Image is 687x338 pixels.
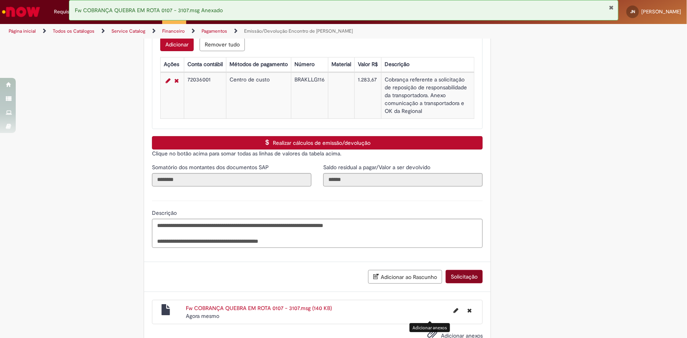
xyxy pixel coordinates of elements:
th: Valor R$ [355,57,381,72]
a: Financeiro [162,28,185,34]
button: Solicitação [446,270,483,283]
label: Somente leitura - Somatório dos montantes dos documentos SAP [152,163,270,171]
th: Métodos de pagamento [226,57,291,72]
a: Pagamentos [202,28,227,34]
th: Ações [161,57,184,72]
button: Realizar cálculos de emissão/devolução [152,136,483,150]
span: Somente leitura - Somatório dos montantes dos documentos SAP [152,164,270,171]
td: Centro de custo [226,72,291,118]
a: Todos os Catálogos [53,28,94,34]
img: ServiceNow [1,4,41,20]
span: Requisições [54,8,81,16]
time: 29/08/2025 13:36:39 [186,312,219,320]
td: Cobrança referente a solicitação de reposição de responsabilidade da transportadora. Anexo comuni... [381,72,474,118]
span: [PERSON_NAME] [641,8,681,15]
a: Editar Linha 1 [164,76,172,85]
div: Adicionar anexos [409,323,450,332]
td: 72036001 [184,72,226,118]
span: JN [630,9,635,14]
td: 1.283,67 [355,72,381,118]
label: Somente leitura - Saldo residual a pagar/Valor a ser devolvido [323,163,432,171]
a: Emissão/Devolução Encontro de [PERSON_NAME] [244,28,353,34]
span: Somente leitura - Saldo residual a pagar/Valor a ser devolvido [323,164,432,171]
a: Página inicial [9,28,36,34]
input: Saldo residual a pagar/Valor a ser devolvido [323,173,483,187]
input: Somatório dos montantes dos documentos SAP [152,173,311,187]
button: Adicionar uma linha para Dados de emissão/devolução [160,38,194,51]
a: Service Catalog [111,28,145,34]
a: Remover linha 1 [172,76,181,85]
th: Material [328,57,355,72]
span: Descrição [152,209,178,216]
ul: Trilhas de página [6,24,452,39]
td: BRAKLLG116 [291,72,328,118]
th: Conta contábil [184,57,226,72]
a: Fw COBRANÇA QUEBRA EM ROTA 0107 - 3107.msg (140 KB) [186,305,332,312]
button: Excluir Fw COBRANÇA QUEBRA EM ROTA 0107 - 3107.msg [463,304,476,317]
th: Número [291,57,328,72]
span: Agora mesmo [186,312,219,320]
button: Adicionar ao Rascunho [368,270,442,284]
span: Fw COBRANÇA QUEBRA EM ROTA 0107 - 3107.msg Anexado [75,7,223,14]
th: Descrição [381,57,474,72]
p: Clique no botão acima para somar todas as linhas de valores da tabela acima. [152,150,483,157]
button: Remover todas as linhas de Dados de emissão/devolução [200,38,245,51]
button: Fechar Notificação [609,4,614,11]
button: Editar nome de arquivo Fw COBRANÇA QUEBRA EM ROTA 0107 - 3107.msg [449,304,463,317]
textarea: Descrição [152,219,483,248]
